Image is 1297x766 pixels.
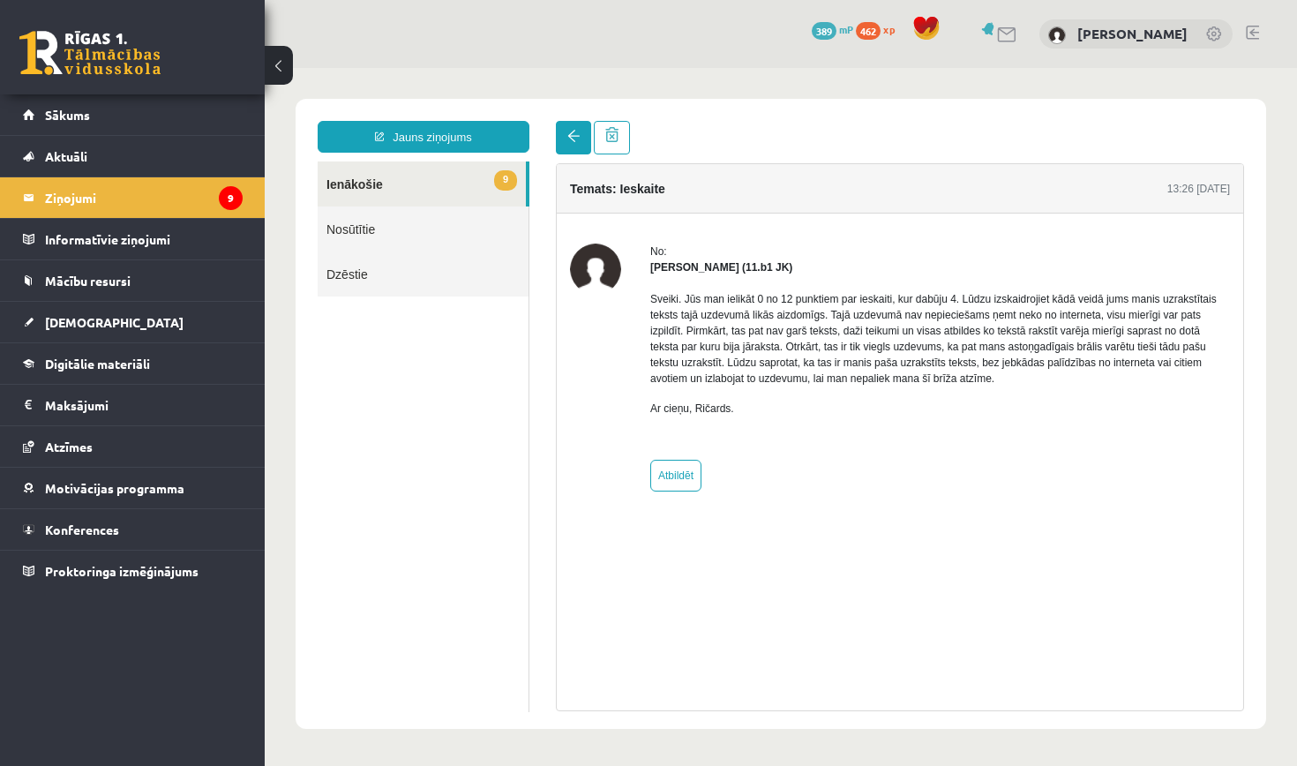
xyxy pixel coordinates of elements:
[45,107,90,123] span: Sākums
[53,139,264,184] a: Nosūtītie
[23,136,243,176] a: Aktuāli
[45,177,243,218] legend: Ziņojumi
[386,223,965,319] p: Sveiki. Jūs man ielikāt 0 no 12 punktiem par ieskaiti, kur dabūju 4. Lūdzu izskaidrojiet kādā vei...
[219,186,243,210] i: 9
[386,333,965,349] p: Ar cieņu, Ričards.
[23,260,243,301] a: Mācību resursi
[23,94,243,135] a: Sākums
[45,480,184,496] span: Motivācijas programma
[53,94,261,139] a: 9Ienākošie
[23,177,243,218] a: Ziņojumi9
[45,522,119,537] span: Konferences
[45,356,150,372] span: Digitālie materiāli
[23,343,243,384] a: Digitālie materiāli
[23,426,243,467] a: Atzīmes
[903,113,965,129] div: 13:26 [DATE]
[812,22,853,36] a: 389 mP
[1077,25,1188,42] a: [PERSON_NAME]
[23,385,243,425] a: Maksājumi
[23,302,243,342] a: [DEMOGRAPHIC_DATA]
[883,22,895,36] span: xp
[23,468,243,508] a: Motivācijas programma
[53,184,264,229] a: Dzēstie
[45,148,87,164] span: Aktuāli
[229,102,252,123] span: 9
[53,53,265,85] a: Jauns ziņojums
[856,22,903,36] a: 462 xp
[45,385,243,425] legend: Maksājumi
[856,22,881,40] span: 462
[839,22,853,36] span: mP
[305,176,356,227] img: Ričards Roberts Graumanis
[386,176,965,191] div: No:
[386,193,528,206] strong: [PERSON_NAME] (11.b1 JK)
[23,509,243,550] a: Konferences
[1048,26,1066,44] img: Robins Ceirulis
[45,273,131,289] span: Mācību resursi
[45,439,93,454] span: Atzīmes
[23,219,243,259] a: Informatīvie ziņojumi
[19,31,161,75] a: Rīgas 1. Tālmācības vidusskola
[45,314,184,330] span: [DEMOGRAPHIC_DATA]
[23,551,243,591] a: Proktoringa izmēģinājums
[305,114,401,128] h4: Temats: Ieskaite
[386,392,437,424] a: Atbildēt
[812,22,836,40] span: 389
[45,563,199,579] span: Proktoringa izmēģinājums
[45,219,243,259] legend: Informatīvie ziņojumi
